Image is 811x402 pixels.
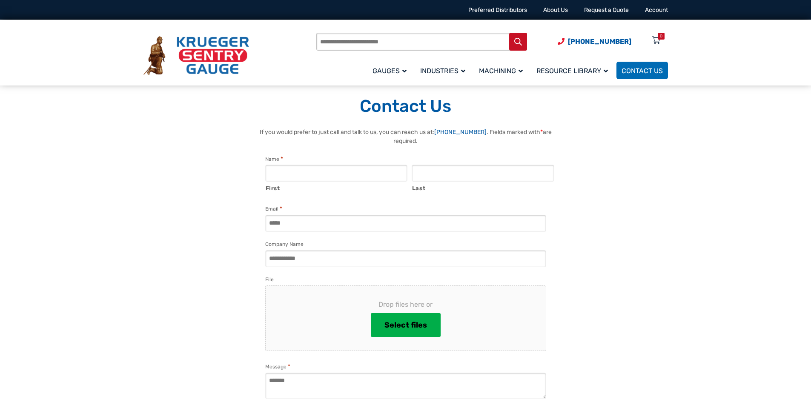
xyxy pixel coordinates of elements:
span: Industries [420,67,465,75]
span: Contact Us [622,67,663,75]
span: Resource Library [536,67,608,75]
label: Email [265,205,282,213]
label: Company Name [265,240,304,248]
span: [PHONE_NUMBER] [568,37,631,46]
label: First [266,182,408,193]
a: Request a Quote [584,6,629,14]
a: Account [645,6,668,14]
img: Krueger Sentry Gauge [143,36,249,75]
label: Message [265,362,290,371]
a: Industries [415,60,474,80]
a: [PHONE_NUMBER] [434,128,487,136]
div: 0 [660,33,662,40]
label: Last [412,182,554,193]
a: Resource Library [531,60,616,80]
button: Select files [371,313,441,337]
span: Drop files here or [279,299,532,310]
label: File [265,275,274,284]
a: Machining [474,60,531,80]
p: If you would prefer to just call and talk to us, you can reach us at: . Fields marked with are re... [257,128,555,145]
a: Phone Number (920) 434-8860 [558,36,631,47]
a: Contact Us [616,62,668,79]
legend: Name [265,155,283,163]
a: About Us [543,6,568,14]
span: Machining [479,67,523,75]
h1: Contact Us [143,96,668,117]
span: Gauges [373,67,407,75]
a: Preferred Distributors [468,6,527,14]
a: Gauges [367,60,415,80]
